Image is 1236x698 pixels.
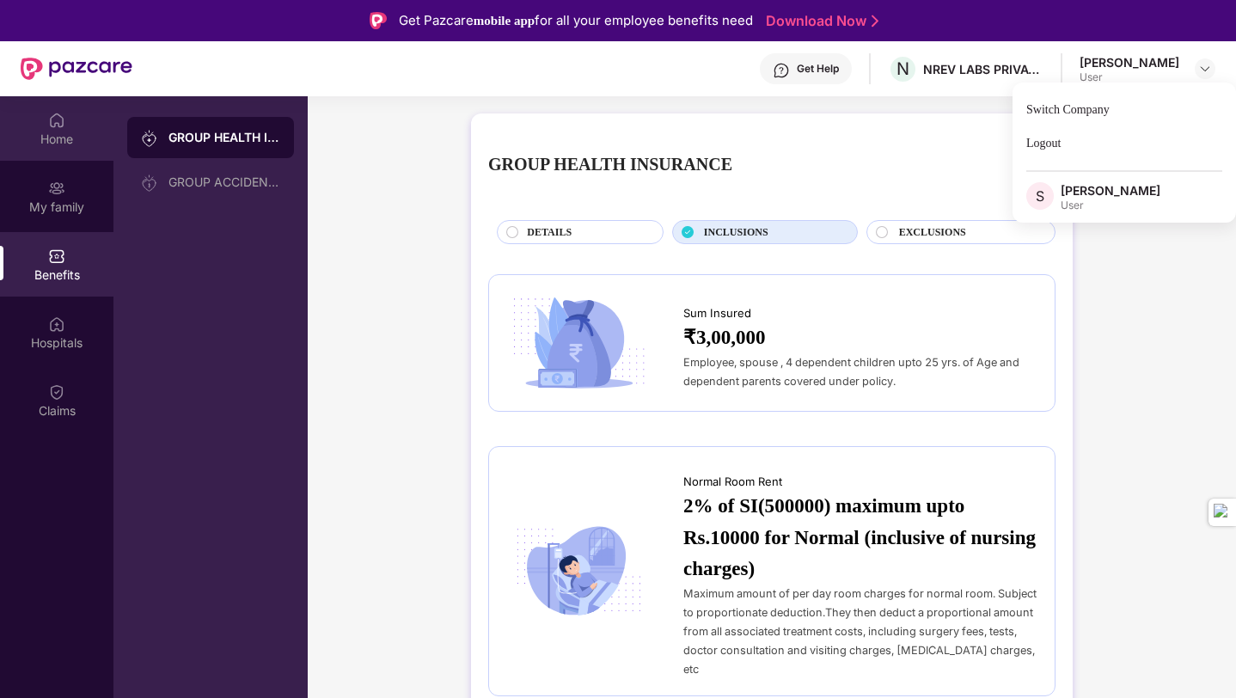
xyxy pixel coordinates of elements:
[1013,93,1236,126] div: Switch Company
[506,521,652,622] img: icon
[488,151,732,178] div: GROUP HEALTH INSURANCE
[1061,182,1160,199] div: [PERSON_NAME]
[797,62,839,76] div: Get Help
[683,490,1037,584] span: 2% of SI(500000) maximum upto Rs.10000 for Normal (inclusive of nursing charges)
[474,14,535,28] strong: mobile app
[168,129,280,146] div: GROUP HEALTH INSURANCE
[370,12,387,29] img: Logo
[527,224,572,241] span: DETAILS
[1080,54,1179,70] div: [PERSON_NAME]
[683,356,1019,388] span: Employee, spouse , 4 dependent children upto 25 yrs. of Age and dependent parents covered under p...
[48,315,65,333] img: svg+xml;base64,PHN2ZyBpZD0iSG9zcGl0YWxzIiB4bWxucz0iaHR0cDovL3d3dy53My5vcmcvMjAwMC9zdmciIHdpZHRoPS...
[48,248,65,265] img: svg+xml;base64,PHN2ZyBpZD0iQmVuZWZpdHMiIHhtbG5zPSJodHRwOi8vd3d3LnczLm9yZy8yMDAwL3N2ZyIgd2lkdGg9Ij...
[141,130,158,147] img: svg+xml;base64,PHN2ZyB3aWR0aD0iMjAiIGhlaWdodD0iMjAiIHZpZXdCb3g9IjAgMCAyMCAyMCIgZmlsbD0ibm9uZSIgeG...
[21,58,132,80] img: New Pazcare Logo
[48,112,65,129] img: svg+xml;base64,PHN2ZyBpZD0iSG9tZSIgeG1sbnM9Imh0dHA6Ly93d3cudzMub3JnLzIwMDAvc3ZnIiB3aWR0aD0iMjAiIG...
[683,321,766,352] span: ₹3,00,000
[923,61,1043,77] div: NREV LABS PRIVATE LIMITED
[683,304,751,321] span: Sum Insured
[1013,126,1236,160] div: Logout
[896,58,909,79] span: N
[399,10,753,32] div: Get Pazcare for all your employee benefits need
[168,175,280,189] div: GROUP ACCIDENTAL INSURANCE
[1080,70,1179,84] div: User
[48,180,65,197] img: svg+xml;base64,PHN2ZyB3aWR0aD0iMjAiIGhlaWdodD0iMjAiIHZpZXdCb3g9IjAgMCAyMCAyMCIgZmlsbD0ibm9uZSIgeG...
[683,587,1037,676] span: Maximum amount of per day room charges for normal room. Subject to proportionate deduction.They t...
[1061,199,1160,212] div: User
[899,224,966,241] span: EXCLUSIONS
[766,12,873,30] a: Download Now
[704,224,768,241] span: INCLUSIONS
[683,473,782,490] span: Normal Room Rent
[773,62,790,79] img: svg+xml;base64,PHN2ZyBpZD0iSGVscC0zMngzMiIgeG1sbnM9Imh0dHA6Ly93d3cudzMub3JnLzIwMDAvc3ZnIiB3aWR0aD...
[872,12,878,30] img: Stroke
[1036,186,1044,206] span: S
[506,292,652,394] img: icon
[141,174,158,192] img: svg+xml;base64,PHN2ZyB3aWR0aD0iMjAiIGhlaWdodD0iMjAiIHZpZXdCb3g9IjAgMCAyMCAyMCIgZmlsbD0ibm9uZSIgeG...
[1198,62,1212,76] img: svg+xml;base64,PHN2ZyBpZD0iRHJvcGRvd24tMzJ4MzIiIHhtbG5zPSJodHRwOi8vd3d3LnczLm9yZy8yMDAwL3N2ZyIgd2...
[48,383,65,401] img: svg+xml;base64,PHN2ZyBpZD0iQ2xhaW0iIHhtbG5zPSJodHRwOi8vd3d3LnczLm9yZy8yMDAwL3N2ZyIgd2lkdGg9IjIwIi...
